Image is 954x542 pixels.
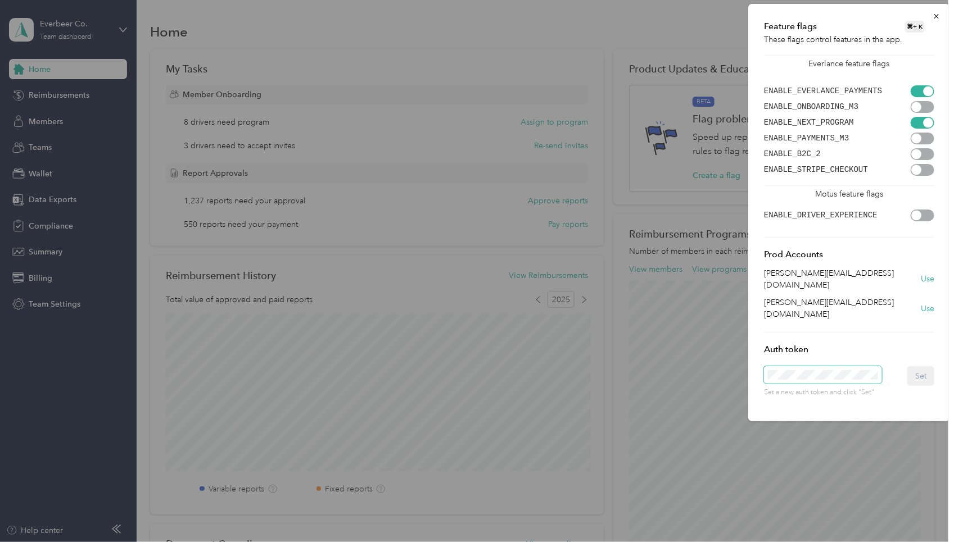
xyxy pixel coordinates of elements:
[764,249,823,259] span: Prod Accounts
[921,303,934,315] button: Use
[764,134,849,143] code: ENABLE_PAYMENTS_M3
[764,86,882,95] code: ENABLE_EVERLANCE_PAYMENTS
[764,211,878,220] code: ENABLE_DRIVER_EXPERIENCE
[764,165,868,174] code: ENABLE_STRIPE_CHECKOUT
[764,56,934,70] p: Everlance feature flags
[764,388,882,398] p: Set a new auth token and click "Set"
[764,344,808,354] span: Auth token
[891,479,954,542] iframe: Everlance-gr Chat Button Frame
[764,186,934,200] p: Motus feature flags
[764,297,921,320] p: [PERSON_NAME][EMAIL_ADDRESS][DOMAIN_NAME]
[764,149,821,158] code: ENABLE_B2C_2
[921,273,934,285] button: Use
[764,34,934,45] p: These flags control features in the app.
[764,20,817,34] span: Feature flags
[764,102,858,111] code: ENABLE_ONBOARDING_M3
[905,21,925,33] span: ⌘ + K
[764,118,854,127] code: ENABLE_NEXT_PROGRAM
[764,267,921,291] p: [PERSON_NAME][EMAIL_ADDRESS][DOMAIN_NAME]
